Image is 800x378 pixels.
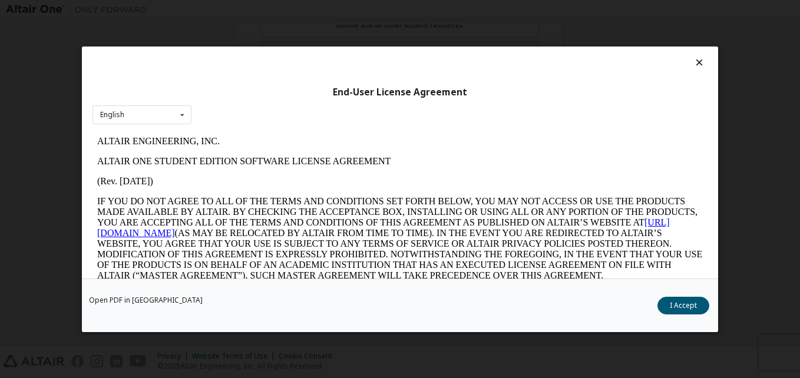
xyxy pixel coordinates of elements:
[657,296,709,314] button: I Accept
[5,25,610,35] p: ALTAIR ONE STUDENT EDITION SOFTWARE LICENSE AGREEMENT
[5,45,610,55] p: (Rev. [DATE])
[92,86,708,98] div: End-User License Agreement
[89,296,203,303] a: Open PDF in [GEOGRAPHIC_DATA]
[5,65,610,150] p: IF YOU DO NOT AGREE TO ALL OF THE TERMS AND CONDITIONS SET FORTH BELOW, YOU MAY NOT ACCESS OR USE...
[5,86,577,107] a: [URL][DOMAIN_NAME]
[5,5,610,15] p: ALTAIR ENGINEERING, INC.
[100,111,124,118] div: English
[5,159,610,201] p: This Altair One Student Edition Software License Agreement (“Agreement”) is between Altair Engine...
